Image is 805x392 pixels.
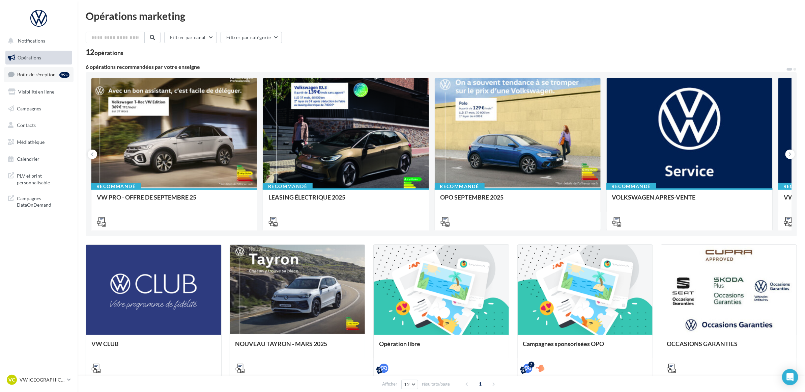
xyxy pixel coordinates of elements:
a: Contacts [4,118,74,132]
span: VC [9,376,15,383]
div: NOUVEAU TAYRON - MARS 2025 [235,340,360,354]
span: 12 [404,382,410,387]
div: Campagnes sponsorisées OPO [523,340,648,354]
span: 1 [475,378,486,389]
a: Campagnes DataOnDemand [4,191,74,211]
div: Recommandé [435,183,485,190]
a: Boîte de réception99+ [4,67,74,82]
div: VOLKSWAGEN APRES-VENTE [612,194,767,207]
span: Visibilité en ligne [18,89,54,95]
button: 12 [401,380,419,389]
a: VC VW [GEOGRAPHIC_DATA] [5,373,72,386]
span: résultats/page [422,381,450,387]
div: OPO SEPTEMBRE 2025 [440,194,595,207]
div: VW CLUB [91,340,216,354]
a: PLV et print personnalisable [4,168,74,188]
span: Contacts [17,122,36,128]
div: VW PRO - OFFRE DE SEPTEMBRE 25 [97,194,252,207]
div: Recommandé [91,183,141,190]
span: Opérations [18,55,41,60]
div: OCCASIONS GARANTIES [667,340,791,354]
div: Opération libre [379,340,504,354]
span: Calendrier [17,156,39,162]
span: Campagnes DataOnDemand [17,194,69,208]
div: Recommandé [263,183,313,190]
div: 6 opérations recommandées par votre enseigne [86,64,786,70]
span: Campagnes [17,105,41,111]
a: Calendrier [4,152,74,166]
span: Afficher [382,381,398,387]
div: Recommandé [606,183,656,190]
span: PLV et print personnalisable [17,171,69,186]
a: Visibilité en ligne [4,85,74,99]
button: Filtrer par catégorie [221,32,282,43]
span: Médiathèque [17,139,45,145]
span: Boîte de réception [17,72,56,77]
p: VW [GEOGRAPHIC_DATA] [20,376,64,383]
a: Campagnes [4,102,74,116]
div: 12 [86,49,123,56]
div: 2 [528,362,535,368]
div: Opérations marketing [86,11,797,21]
button: Notifications [4,34,71,48]
div: opérations [94,50,123,56]
span: Notifications [18,38,45,44]
a: Médiathèque [4,135,74,149]
button: Filtrer par canal [164,32,217,43]
div: LEASING ÉLECTRIQUE 2025 [268,194,423,207]
div: Open Intercom Messenger [782,369,798,385]
a: Opérations [4,51,74,65]
div: 99+ [59,72,69,78]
